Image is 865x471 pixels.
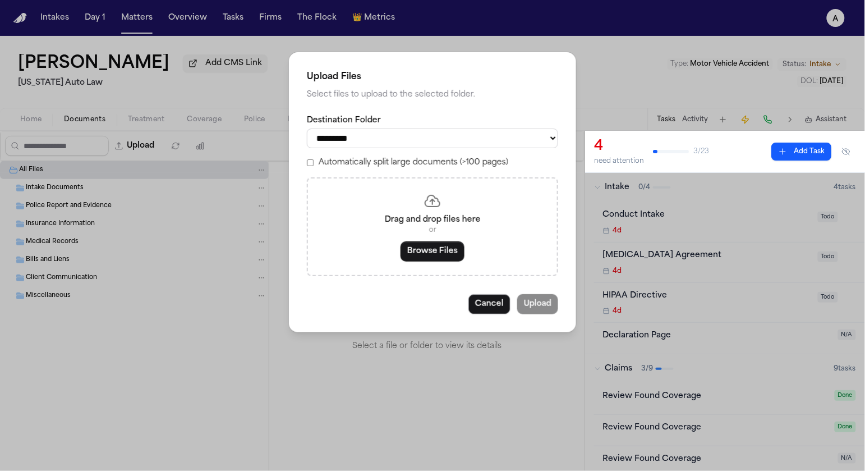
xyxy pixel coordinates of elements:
[321,226,544,235] p: or
[307,88,558,102] p: Select files to upload to the selected folder.
[517,294,558,314] button: Upload
[594,157,644,166] div: need attention
[307,70,558,84] h2: Upload Files
[594,138,644,156] div: 4
[321,214,544,226] p: Drag and drop files here
[307,115,558,126] label: Destination Folder
[771,143,831,161] button: Add Task
[468,294,510,314] button: Cancel
[836,143,856,161] button: Hide completed tasks (⌘⇧H)
[319,157,508,168] label: Automatically split large documents (>100 pages)
[693,147,709,156] span: 3 / 23
[401,241,464,262] button: Browse Files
